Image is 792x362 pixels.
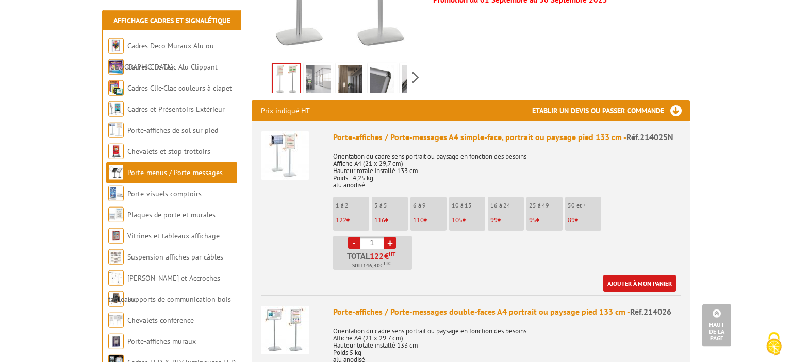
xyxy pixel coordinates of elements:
[384,252,389,260] span: €
[108,123,124,138] img: Porte-affiches de sol sur pied
[108,144,124,159] img: Chevalets et stop trottoirs
[402,65,426,97] img: 214025n_ouvert.jpg
[273,64,300,96] img: porte_affiches_214000_fleche.jpg
[452,216,463,225] span: 105
[108,165,124,180] img: Porte-menus / Porte-messages
[374,216,385,225] span: 116
[389,251,395,258] sup: HT
[761,331,787,357] img: Cookies (fenêtre modale)
[568,217,601,224] p: €
[384,237,396,249] a: +
[490,216,498,225] span: 99
[363,262,380,270] span: 146,40
[413,217,447,224] p: €
[413,202,447,209] p: 6 à 9
[529,217,563,224] p: €
[113,16,230,25] a: Affichage Cadres et Signalétique
[108,313,124,328] img: Chevalets conférence
[568,202,601,209] p: 50 et +
[127,295,231,304] a: Supports de communication bois
[261,131,309,180] img: Porte-affiches / Porte-messages A4 simple-face, portrait ou paysage pied 133 cm
[333,306,681,318] div: Porte-affiches / Porte-messages double-faces A4 portrait ou paysage pied 133 cm -
[452,202,485,209] p: 10 à 15
[127,105,225,114] a: Cadres et Présentoirs Extérieur
[108,334,124,349] img: Porte-affiches muraux
[410,69,420,86] span: Next
[127,252,223,262] a: Suspension affiches par câbles
[383,261,391,266] sup: TTC
[374,202,408,209] p: 3 à 5
[127,337,196,346] a: Porte-affiches muraux
[336,217,369,224] p: €
[756,327,792,362] button: Cookies (fenêtre modale)
[127,147,210,156] a: Chevalets et stop trottoirs
[352,262,391,270] span: Soit €
[127,189,202,198] a: Porte-visuels comptoirs
[529,216,536,225] span: 95
[529,202,563,209] p: 25 à 49
[108,228,124,244] img: Vitrines et tableaux affichage
[370,65,394,97] img: porte-affiches-sol-blackline-cadres-inclines-sur-pied-droit_2140002_1.jpg
[338,65,362,97] img: porte_affiches_sur_pied_214025_2bis.jpg
[702,304,731,347] a: Haut de la page
[306,65,331,97] img: porte_affiches_sur_pied_214025.jpg
[333,131,681,143] div: Porte-affiches / Porte-messages A4 simple-face, portrait ou paysage pied 133 cm -
[127,210,216,219] a: Plaques de porte et murales
[108,249,124,265] img: Suspension affiches par câbles
[333,146,681,189] p: Orientation du cadre sens portrait ou paysage en fonction des besoins Affiche A4 (21 x 29,7 cm) H...
[336,252,412,270] p: Total
[490,217,524,224] p: €
[490,202,524,209] p: 16 à 24
[108,273,220,304] a: [PERSON_NAME] et Accroches tableaux
[336,202,369,209] p: 1 à 2
[108,270,124,286] img: Cimaises et Accroches tableaux
[108,38,124,54] img: Cadres Deco Muraux Alu ou Bois
[127,62,218,72] a: Cadres Clic-Clac Alu Clippant
[108,207,124,222] img: Plaques de porte et murales
[108,80,124,96] img: Cadres Clic-Clac couleurs à clapet
[348,237,360,249] a: -
[452,217,485,224] p: €
[127,83,232,93] a: Cadres Clic-Clac couleurs à clapet
[108,101,124,117] img: Cadres et Présentoirs Extérieur
[127,126,218,135] a: Porte-affiches de sol sur pied
[413,216,424,225] span: 110
[108,186,124,201] img: Porte-visuels comptoirs
[630,306,671,317] span: Réf.214026
[108,41,214,72] a: Cadres Deco Muraux Alu ou [GEOGRAPHIC_DATA]
[374,217,408,224] p: €
[127,168,223,177] a: Porte-menus / Porte-messages
[370,252,384,260] span: 122
[626,132,673,142] span: Réf.214025N
[532,100,690,121] h3: Etablir un devis ou passer commande
[261,100,310,121] p: Prix indiqué HT
[261,306,309,354] img: Porte-affiches / Porte-messages double-faces A4 portrait ou paysage pied 133 cm
[127,231,220,240] a: Vitrines et tableaux affichage
[336,216,346,225] span: 122
[568,216,575,225] span: 89
[603,275,676,292] a: Ajouter à mon panier
[127,316,194,325] a: Chevalets conférence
